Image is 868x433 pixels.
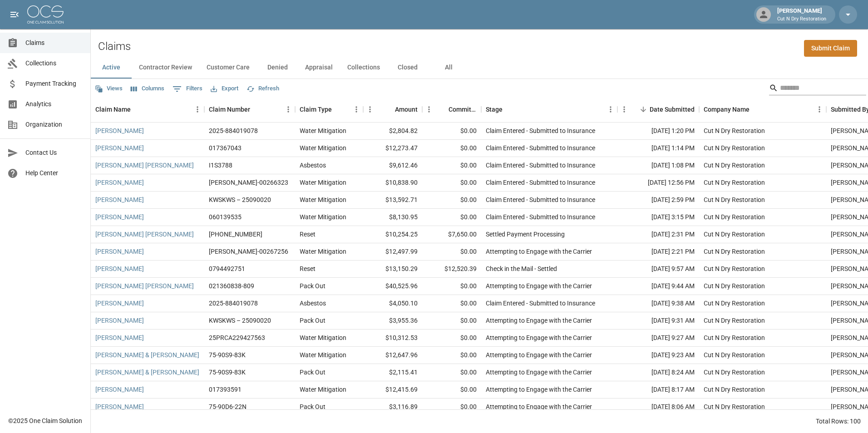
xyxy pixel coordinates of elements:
[637,103,650,116] button: Sort
[704,97,750,122] div: Company Name
[486,368,592,377] div: Attempting to Engage with the Carrier
[300,126,346,135] div: Water Mitigation
[95,385,144,394] a: [PERSON_NAME]
[300,402,325,411] div: Pack Out
[704,143,765,153] div: Cut N Dry Restoration
[332,103,345,116] button: Sort
[91,97,204,122] div: Claim Name
[617,261,699,278] div: [DATE] 9:57 AM
[617,278,699,295] div: [DATE] 9:44 AM
[750,103,762,116] button: Sort
[363,192,422,209] div: $13,592.71
[617,364,699,381] div: [DATE] 8:24 AM
[422,123,481,140] div: $0.00
[295,97,363,122] div: Claim Type
[281,103,295,116] button: Menu
[617,157,699,174] div: [DATE] 1:08 PM
[95,247,144,256] a: [PERSON_NAME]
[132,57,199,79] button: Contractor Review
[131,103,143,116] button: Sort
[5,5,24,24] button: open drawer
[449,97,477,122] div: Committed Amount
[395,97,418,122] div: Amount
[209,143,242,153] div: 017367043
[95,195,144,204] a: [PERSON_NAME]
[199,57,257,79] button: Customer Care
[617,103,631,116] button: Menu
[95,333,144,342] a: [PERSON_NAME]
[422,347,481,364] div: $0.00
[704,316,765,325] div: Cut N Dry Restoration
[95,178,144,187] a: [PERSON_NAME]
[436,103,449,116] button: Sort
[363,347,422,364] div: $12,647.96
[298,57,340,79] button: Appraisal
[481,97,617,122] div: Stage
[363,157,422,174] div: $9,612.46
[209,316,271,325] div: KWSKWS – 25090020
[486,161,595,170] div: Claim Entered - Submitted to Insurance
[300,299,326,308] div: Asbestos
[704,402,765,411] div: Cut N Dry Restoration
[170,82,205,96] button: Show filters
[387,57,428,79] button: Closed
[209,126,258,135] div: 2025-884019078
[209,350,246,359] div: 75-90S9-83K
[486,126,595,135] div: Claim Entered - Submitted to Insurance
[428,57,469,79] button: All
[363,295,422,312] div: $4,050.10
[617,174,699,192] div: [DATE] 12:56 PM
[486,402,592,411] div: Attempting to Engage with the Carrier
[91,57,868,79] div: dynamic tabs
[209,281,254,290] div: 021360838-809
[422,243,481,261] div: $0.00
[486,385,592,394] div: Attempting to Engage with the Carrier
[422,226,481,243] div: $7,650.00
[704,195,765,204] div: Cut N Dry Restoration
[98,40,131,53] h2: Claims
[300,264,316,273] div: Reset
[422,312,481,330] div: $0.00
[617,226,699,243] div: [DATE] 2:31 PM
[486,143,595,153] div: Claim Entered - Submitted to Insurance
[617,295,699,312] div: [DATE] 9:38 AM
[300,178,346,187] div: Water Mitigation
[704,212,765,221] div: Cut N Dry Restoration
[363,123,422,140] div: $2,804.82
[340,57,387,79] button: Collections
[209,385,242,394] div: 017393591
[422,192,481,209] div: $0.00
[209,368,246,377] div: 75-90S9-83K
[25,38,83,48] span: Claims
[503,103,515,116] button: Sort
[250,103,263,116] button: Sort
[617,381,699,399] div: [DATE] 8:17 AM
[95,264,144,273] a: [PERSON_NAME]
[300,350,346,359] div: Water Mitigation
[128,82,167,96] button: Select columns
[422,261,481,278] div: $12,520.39
[363,364,422,381] div: $2,115.41
[777,15,826,23] p: Cut N Dry Restoration
[95,316,144,325] a: [PERSON_NAME]
[208,82,241,96] button: Export
[704,368,765,377] div: Cut N Dry Restoration
[8,416,82,425] div: © 2025 One Claim Solution
[204,97,295,122] div: Claim Number
[95,368,199,377] a: [PERSON_NAME] & [PERSON_NAME]
[422,399,481,416] div: $0.00
[704,161,765,170] div: Cut N Dry Restoration
[486,195,595,204] div: Claim Entered - Submitted to Insurance
[363,226,422,243] div: $10,254.25
[363,174,422,192] div: $10,838.90
[422,330,481,347] div: $0.00
[422,140,481,157] div: $0.00
[209,299,258,308] div: 2025-884019078
[209,247,288,256] div: caho-00267256
[300,143,346,153] div: Water Mitigation
[704,385,765,394] div: Cut N Dry Restoration
[300,97,332,122] div: Claim Type
[191,103,204,116] button: Menu
[617,330,699,347] div: [DATE] 9:27 AM
[486,264,557,273] div: Check in the Mail - Settled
